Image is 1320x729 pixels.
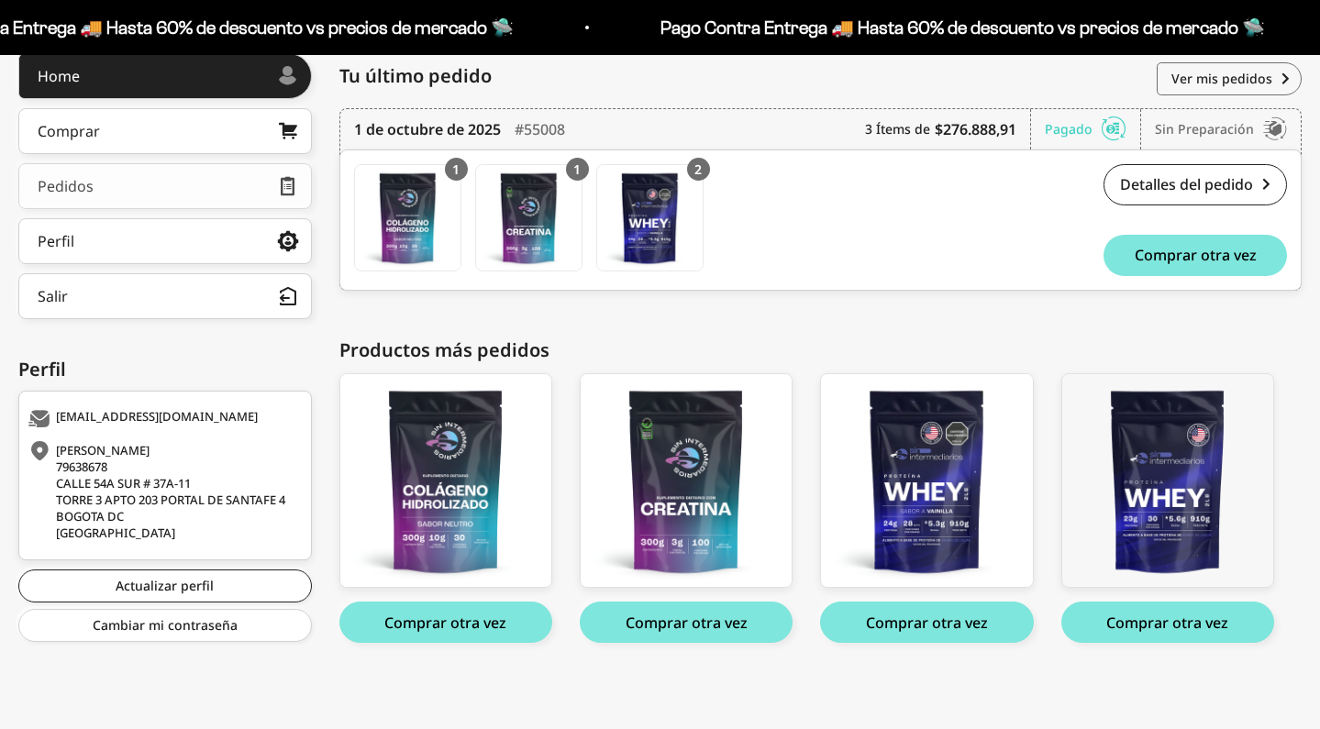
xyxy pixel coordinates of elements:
div: 1 [566,158,589,181]
span: Comprar otra vez [1135,248,1257,262]
a: Creatina Monohidrato - 300g [580,373,793,588]
a: Proteína Whey - Vainilla - Vainilla / 2 libras (910g) [820,373,1033,588]
a: Detalles del pedido [1104,164,1287,205]
img: colageno_01_e03c224b-442a-42c4-94f4-6330c5066a10_large.png [340,374,551,587]
div: Comprar [38,124,100,138]
div: Productos más pedidos [339,337,1302,364]
span: Tu último pedido [339,62,492,90]
div: [PERSON_NAME] 79638678 CALLE 54A SUR # 37A-11 TORRE 3 APTO 203 PORTAL DE SANTAFE 4 BOGOTA DC [GEO... [28,442,297,541]
img: Translation missing: es.Creatina Monohidrato - 300g [476,165,582,271]
a: Cambiar mi contraseña [18,609,312,642]
a: Colágeno Hidrolizado - 300g [339,373,552,588]
div: #55008 [515,109,565,149]
a: Pedidos [18,163,312,209]
a: Proteína Whey - Vainilla - Vainilla / 2 libras (910g) [596,164,704,271]
time: 1 de octubre de 2025 [354,118,501,140]
img: whey_vainilla_front_1_808bbad8-c402-4f8a-9e09-39bf23c86e38_large.png [821,374,1032,587]
a: Creatina Monohidrato - 300g [475,164,582,271]
div: Salir [38,289,68,304]
div: 1 [445,158,468,181]
img: whey-sello_USA_26ea3a43-a5af-4b54-ab19-48025762835f_large.png [1062,374,1273,587]
div: Pedidos [38,179,94,193]
button: Comprar otra vez [580,602,793,643]
div: [EMAIL_ADDRESS][DOMAIN_NAME] [28,410,297,428]
img: Translation missing: es.Proteína Whey - Vainilla - Vainilla / 2 libras (910g) [597,165,703,271]
div: Pagado [1045,109,1141,149]
button: Comprar otra vez [1061,602,1274,643]
button: Comprar otra vez [820,602,1033,643]
div: Sin preparación [1155,109,1287,149]
img: Translation missing: es.Colágeno Hidrolizado - 300g [355,165,460,271]
p: Pago Contra Entrega 🚚 Hasta 60% de descuento vs precios de mercado 🛸 [638,13,1243,42]
div: 2 [687,158,710,181]
a: Colágeno Hidrolizado - 300g [354,164,461,271]
div: 3 Ítems de [865,109,1031,149]
button: Salir [18,273,312,319]
a: Comprar [18,108,312,154]
img: creatina_01_f8c850de-56c9-42bd-8a2b-28abf4b4f044_large.png [581,374,792,587]
button: Comprar otra vez [1104,235,1287,276]
b: $276.888,91 [935,118,1016,140]
div: Perfil [18,356,312,383]
a: Actualizar perfil [18,569,312,602]
div: Home [38,69,80,83]
a: Ver mis pedidos [1157,62,1302,95]
div: Perfil [38,234,74,249]
a: Proteína Whey - Sin Sabor - Sin Sabor / 2 libras (910g) [1061,373,1274,588]
a: Home [18,53,312,99]
button: Comprar otra vez [339,602,552,643]
a: Perfil [18,218,312,264]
